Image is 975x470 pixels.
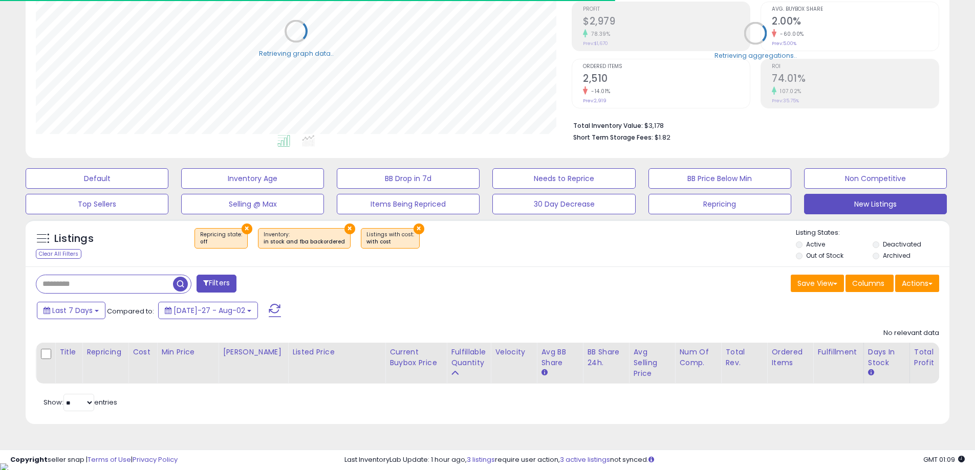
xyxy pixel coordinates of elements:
div: Title [59,347,78,357]
div: [PERSON_NAME] [223,347,284,357]
button: [DATE]-27 - Aug-02 [158,302,258,319]
div: Clear All Filters [36,249,81,259]
button: Non Competitive [804,168,947,189]
div: Ordered Items [771,347,809,368]
button: Last 7 Days [37,302,105,319]
div: BB Share 24h. [587,347,624,368]
button: 30 Day Decrease [492,194,635,214]
span: Columns [852,278,884,288]
div: Total Profit [914,347,951,368]
label: Active [806,240,825,249]
div: Fulfillable Quantity [451,347,486,368]
button: Columns [846,275,894,292]
a: Terms of Use [88,455,131,464]
div: Retrieving aggregations.. [714,51,797,60]
div: Avg BB Share [541,347,578,368]
span: Compared to: [107,306,154,316]
div: Cost [133,347,153,357]
span: 2025-08-11 01:09 GMT [923,455,965,464]
span: Show: entries [44,397,117,407]
label: Out of Stock [806,251,843,260]
label: Deactivated [883,240,921,249]
div: Fulfillment [817,347,859,357]
span: Listings with cost : [366,231,414,246]
span: Inventory : [264,231,345,246]
span: [DATE]-27 - Aug-02 [174,305,245,316]
div: with cost [366,238,414,245]
div: No relevant data [883,328,939,338]
button: New Listings [804,194,947,214]
button: Actions [895,275,939,292]
button: Top Sellers [26,194,168,214]
button: Repricing [648,194,791,214]
a: 3 active listings [560,455,610,464]
span: Repricing state : [200,231,242,246]
div: Days In Stock [868,347,905,368]
button: × [344,223,355,234]
button: Needs to Reprice [492,168,635,189]
button: BB Drop in 7d [337,168,480,189]
div: Retrieving graph data.. [259,49,334,58]
div: Total Rev. [725,347,763,368]
div: Current Buybox Price [389,347,442,368]
button: Items Being Repriced [337,194,480,214]
div: Avg Selling Price [633,347,670,379]
h5: Listings [54,232,94,246]
div: Repricing [86,347,124,357]
strong: Copyright [10,455,48,464]
div: seller snap | | [10,455,178,465]
div: in stock and fba backordered [264,238,345,245]
button: × [242,223,252,234]
button: Inventory Age [181,168,324,189]
button: Filters [197,275,236,293]
span: Last 7 Days [52,305,93,316]
small: Avg BB Share. [541,368,547,377]
button: BB Price Below Min [648,168,791,189]
button: Selling @ Max [181,194,324,214]
div: Listed Price [292,347,381,357]
div: Num of Comp. [679,347,717,368]
button: Save View [791,275,844,292]
button: × [414,223,424,234]
a: Privacy Policy [133,455,178,464]
button: Default [26,168,168,189]
p: Listing States: [796,228,949,238]
div: Velocity [495,347,532,357]
div: Last InventoryLab Update: 1 hour ago, require user action, not synced. [344,455,965,465]
a: 3 listings [467,455,495,464]
div: off [200,238,242,245]
div: Min Price [161,347,214,357]
label: Archived [883,251,911,260]
small: Days In Stock. [868,368,874,377]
